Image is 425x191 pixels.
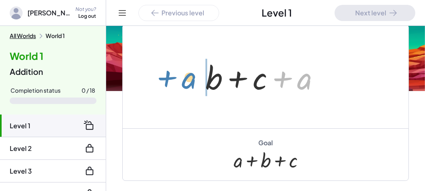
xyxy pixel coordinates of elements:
[258,138,273,147] div: Goal
[82,87,95,94] div: 0 / 18
[10,32,36,40] button: All Worlds
[10,49,96,63] h4: World 1
[78,13,96,20] div: Log out
[46,32,65,40] div: World 1
[335,5,415,21] button: Next level
[75,6,96,13] div: Not you?
[10,66,96,77] div: Addition
[10,87,61,94] div: Completion status
[138,5,219,21] button: Previous level
[10,166,32,176] div: Level 3
[10,121,30,131] div: Level 1
[10,144,32,153] div: Level 2
[27,8,71,18] span: [PERSON_NAME]
[262,6,292,20] span: Level 1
